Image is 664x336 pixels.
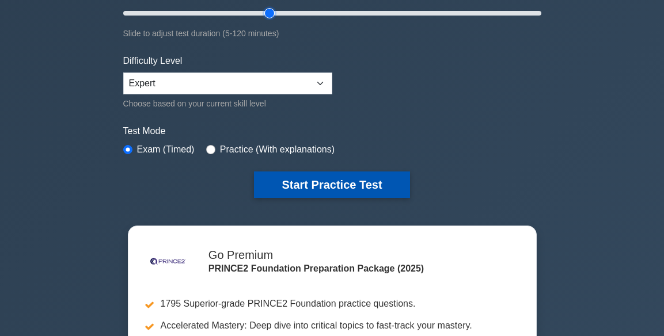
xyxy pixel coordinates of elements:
[123,26,541,40] div: Slide to adjust test duration (5-120 minutes)
[220,143,335,156] label: Practice (With explanations)
[254,171,409,198] button: Start Practice Test
[123,97,332,110] div: Choose based on your current skill level
[123,124,541,138] label: Test Mode
[137,143,195,156] label: Exam (Timed)
[123,54,183,68] label: Difficulty Level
